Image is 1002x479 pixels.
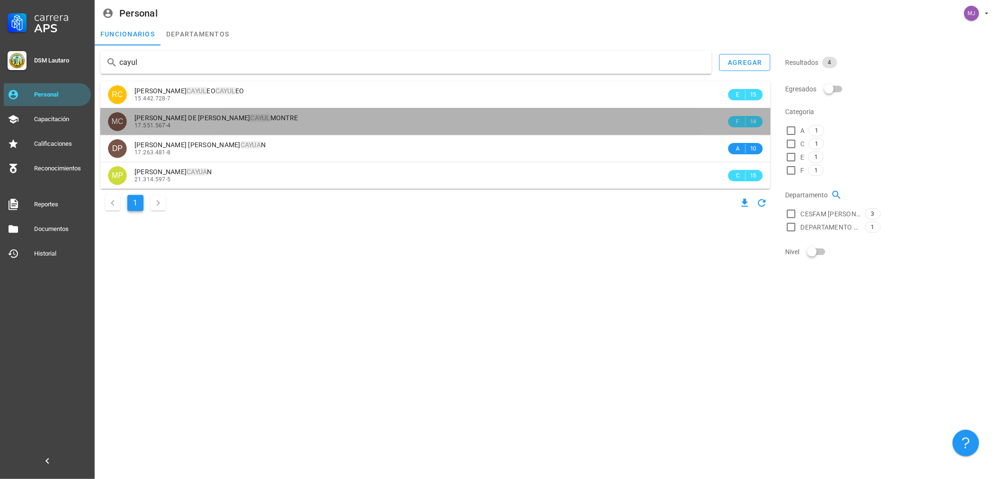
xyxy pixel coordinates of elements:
[786,184,996,206] div: Departamento
[119,55,693,70] input: Buscar funcionarios…
[187,87,206,95] mark: CAYUL
[4,193,91,216] a: Reportes
[34,165,87,172] div: Reconocimientos
[34,57,87,64] div: DSM Lautaro
[108,139,127,158] div: avatar
[241,141,261,149] mark: CAYUA
[112,112,124,131] span: MC
[4,242,91,265] a: Historial
[814,152,818,162] span: 1
[801,222,861,232] span: DEPARTAMENTO SALUD RURAL
[815,139,818,149] span: 1
[108,85,127,104] div: avatar
[828,57,832,68] span: 4
[786,51,996,74] div: Resultados
[801,139,805,149] span: C
[134,141,266,149] span: [PERSON_NAME] [PERSON_NAME] N
[134,114,298,122] span: [PERSON_NAME] DE [PERSON_NAME] MONTRE
[734,144,742,153] span: A
[750,117,757,126] span: 14
[786,78,996,100] div: Egresados
[734,171,742,180] span: C
[112,139,123,158] span: DP
[161,23,235,45] a: departamentos
[734,90,742,99] span: E
[34,140,87,148] div: Calificaciones
[112,166,123,185] span: MP
[801,152,805,162] span: E
[727,59,762,66] div: agregar
[34,201,87,208] div: Reportes
[215,87,235,95] mark: CAYUL
[4,108,91,131] a: Capacitación
[187,168,207,176] mark: CAYUA
[786,100,996,123] div: Categoria
[815,125,818,136] span: 1
[719,54,770,71] button: agregar
[814,165,818,176] span: 1
[112,85,123,104] span: RC
[750,144,757,153] span: 10
[4,133,91,155] a: Calificaciones
[4,83,91,106] a: Personal
[108,166,127,185] div: avatar
[801,126,805,135] span: A
[964,6,979,21] div: avatar
[134,87,244,95] span: [PERSON_NAME] EO EO
[34,115,87,123] div: Capacitación
[250,114,270,122] mark: CAYUL
[127,195,143,211] button: Página actual, página 1
[801,209,861,219] span: CESFAM [PERSON_NAME]
[34,23,87,34] div: APS
[134,149,171,156] span: 17.263.481-8
[786,240,996,263] div: Nivel
[134,122,171,129] span: 17.551.567-4
[734,117,742,126] span: F
[34,250,87,257] div: Historial
[95,23,161,45] a: funcionarios
[34,225,87,233] div: Documentos
[108,112,127,131] div: avatar
[750,90,757,99] span: 15
[134,95,171,102] span: 15.442.728-7
[750,171,757,180] span: 15
[100,193,170,213] nav: Navegación de paginación
[134,176,171,183] span: 21.314.597-5
[34,11,87,23] div: Carrera
[119,8,158,18] div: Personal
[871,222,875,232] span: 1
[34,91,87,98] div: Personal
[4,218,91,240] a: Documentos
[801,166,805,175] span: F
[4,157,91,180] a: Reconocimientos
[871,209,875,219] span: 3
[134,168,212,176] span: [PERSON_NAME] N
